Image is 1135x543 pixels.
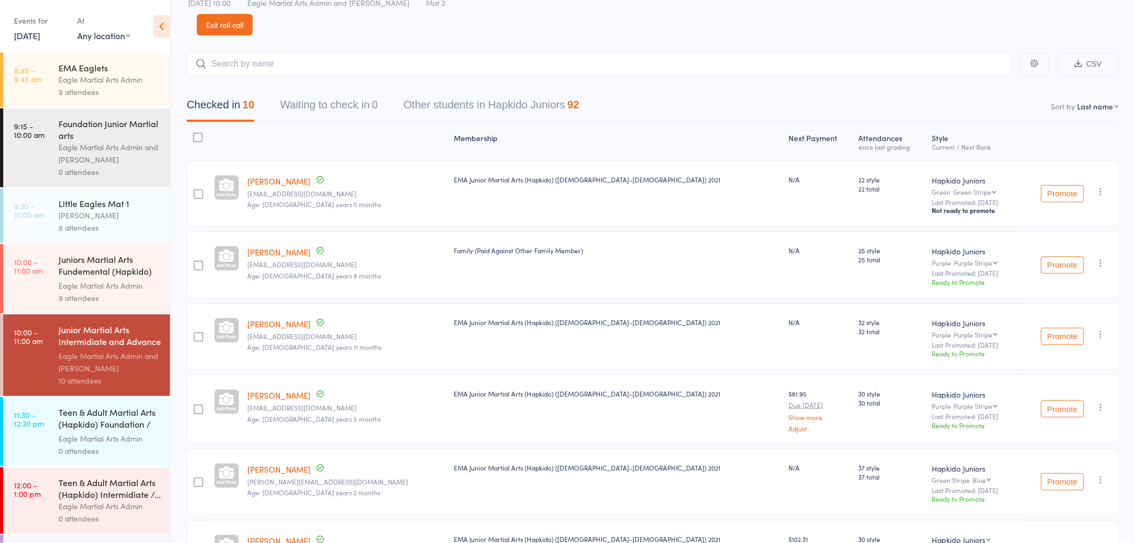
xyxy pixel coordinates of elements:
a: [PERSON_NAME] [248,246,311,258]
small: Last Promoted: [DATE] [932,487,1014,494]
div: Foundation Junior Martial arts [58,118,161,141]
time: 10:00 - 11:00 am [14,328,43,345]
a: [PERSON_NAME] [248,390,311,401]
span: 32 total [859,327,923,336]
small: marycruz3120@yahoo.com [248,333,446,340]
span: 22 total [859,184,923,193]
div: Ready to Promote [932,349,1014,358]
div: Teen & Adult Martial Arts (Hapkido) Foundation / F... [58,406,161,432]
a: 11:30 -12:30 pmTeen & Adult Martial Arts (Hapkido) Foundation / F...Eagle Martial Arts Admin0 att... [3,397,170,466]
button: Waiting to check in0 [280,93,378,122]
div: 0 [372,99,378,111]
time: 9:15 - 10:00 am [14,122,45,139]
div: Little Eagles Mat 1 [58,197,161,209]
a: 10:00 -11:00 amJuniors Martial Arts Fundemental (Hapkido) Mat 2Eagle Martial Arts Admin9 attendees [3,244,170,313]
button: CSV [1058,53,1119,76]
div: Hapkido Juniors [932,463,1014,474]
div: Eagle Martial Arts Admin [58,500,161,512]
input: Search by name [187,52,1012,76]
time: 10:00 - 11:00 am [14,258,43,275]
div: Next Payment [785,127,854,156]
div: Eagle Martial Arts Admin [58,280,161,292]
span: Age: [DEMOGRAPHIC_DATA] years 0 months [248,200,381,209]
div: Style [927,127,1019,156]
button: Checked in10 [187,93,254,122]
span: 32 style [859,318,923,327]
span: Age: [DEMOGRAPHIC_DATA] years 2 months [248,488,381,497]
div: Ready to Promote [932,421,1014,430]
div: $81.95 [789,389,850,431]
div: N/A [789,318,850,327]
a: [DATE] [14,30,40,41]
span: Age: [DEMOGRAPHIC_DATA] years 5 months [248,414,381,423]
small: daniel.cslee@gmail.com [248,478,446,486]
div: Hapkido Juniors [932,175,1014,186]
time: 12:00 - 1:00 pm [14,481,41,498]
div: Atten­dances [854,127,927,156]
div: Juniors Martial Arts Fundemental (Hapkido) Mat 2 [58,253,161,280]
div: EMA Junior Martial Arts (Hapkido) ([DEMOGRAPHIC_DATA]-[DEMOGRAPHIC_DATA]) 2021 [454,175,780,184]
div: Hapkido Juniors [932,246,1014,256]
div: Green Stripe [932,476,1014,483]
button: Promote [1041,328,1084,345]
div: Purple [932,259,1014,266]
div: Purple Stripe [954,402,992,409]
button: Promote [1041,256,1084,274]
div: N/A [789,463,850,472]
div: EMA Junior Martial Arts (Hapkido) ([DEMOGRAPHIC_DATA]-[DEMOGRAPHIC_DATA]) 2021 [454,463,780,472]
div: EMA Eaglets [58,62,161,74]
small: Last Promoted: [DATE] [932,341,1014,349]
div: N/A [789,175,850,184]
div: 0 attendees [58,445,161,457]
div: Not ready to promote [932,206,1014,215]
div: Eagle Martial Arts Admin and [PERSON_NAME] [58,141,161,166]
a: Exit roll call [197,14,253,35]
div: Any location [77,30,130,41]
span: 37 total [859,472,923,481]
time: 9:30 - 10:00 am [14,202,45,219]
time: 8:45 - 9:45 am [14,66,42,83]
div: Ready to Promote [932,494,1014,503]
a: 10:00 -11:00 amJunior Martial Arts Intermidiate and Advance (Hap...Eagle Martial Arts Admin and [... [3,314,170,396]
div: EMA Junior Martial Arts (Hapkido) ([DEMOGRAPHIC_DATA]-[DEMOGRAPHIC_DATA]) 2021 [454,318,780,327]
div: 10 [242,99,254,111]
span: 30 style [859,389,923,398]
div: Purple Stripe [954,331,992,338]
div: Teen & Adult Martial Arts (Hapkido) Intermidiate /... [58,476,161,500]
div: 10 attendees [58,375,161,387]
span: 25 total [859,255,923,264]
time: 11:30 - 12:30 pm [14,410,44,428]
div: Ready to Promote [932,277,1014,287]
span: 30 total [859,398,923,407]
div: Blue [972,476,986,483]
div: Junior Martial Arts Intermidiate and Advance (Hap... [58,324,161,350]
a: 12:00 -1:00 pmTeen & Adult Martial Arts (Hapkido) Intermidiate /...Eagle Martial Arts Admin0 atte... [3,467,170,534]
div: Purple [932,331,1014,338]
button: Promote [1041,400,1084,417]
a: [PERSON_NAME] [248,464,311,475]
a: 9:15 -10:00 amFoundation Junior Martial artsEagle Martial Arts Admin and [PERSON_NAME]0 attendees [3,108,170,187]
button: Other students in Hapkido Juniors92 [404,93,580,122]
a: Adjust [789,425,850,432]
small: ryanbelfield@yahoo.com.au [248,261,446,268]
small: Lindadascal@gmail.com [248,404,446,412]
div: 8 attendees [58,222,161,234]
div: Membership [449,127,784,156]
div: 0 attendees [58,512,161,525]
label: Sort by [1051,101,1075,112]
div: Last name [1078,101,1114,112]
span: 22 style [859,175,923,184]
div: Eagle Martial Arts Admin and [PERSON_NAME] [58,350,161,375]
div: Purple Stripe [954,259,992,266]
small: Last Promoted: [DATE] [932,413,1014,420]
div: EMA Junior Martial Arts (Hapkido) ([DEMOGRAPHIC_DATA]-[DEMOGRAPHIC_DATA]) 2021 [454,389,780,398]
small: Last Promoted: [DATE] [932,199,1014,206]
button: Promote [1041,185,1084,202]
div: Family (Paid Against Other Family Member) [454,246,780,255]
div: since last grading [859,143,923,150]
button: Promote [1041,473,1084,490]
small: Due [DATE] [789,401,850,409]
div: Hapkido Juniors [932,389,1014,400]
a: [PERSON_NAME] [248,318,311,329]
div: [PERSON_NAME] [58,209,161,222]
